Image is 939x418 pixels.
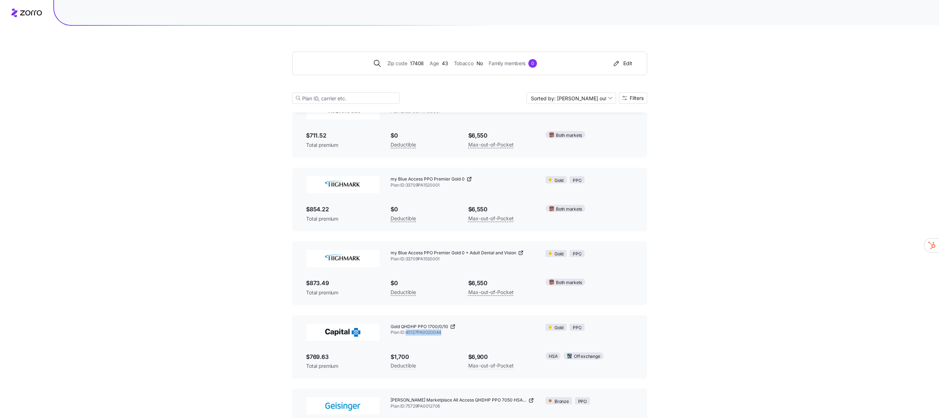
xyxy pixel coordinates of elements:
[391,140,416,149] span: Deductible
[306,215,379,222] span: Total premium
[549,353,557,360] span: HSA
[391,131,457,140] span: $0
[454,59,474,67] span: Tobacco
[391,214,416,223] span: Deductible
[556,132,582,139] span: Both markets
[468,352,534,361] span: $6,900
[306,352,379,361] span: $769.63
[306,362,379,370] span: Total premium
[612,60,633,67] div: Edit
[573,325,581,331] span: PPO
[391,330,534,336] span: Plan ID: 45127PA0020044
[410,59,424,67] span: 17408
[555,177,563,184] span: Gold
[468,288,514,297] span: Max-out-of-Pocket
[630,96,644,101] span: Filters
[609,58,635,69] button: Edit
[555,325,563,331] span: Gold
[391,288,416,297] span: Deductible
[391,182,534,188] span: Plan ID: 33709PA1520001
[306,289,379,296] span: Total premium
[468,140,514,149] span: Max-out-of-Pocket
[306,324,379,341] img: Capital BlueCross
[468,205,534,214] span: $6,550
[306,205,379,214] span: $854.22
[528,59,537,68] div: 0
[555,398,569,405] span: Bronze
[306,131,379,140] span: $711.52
[387,59,407,67] span: Zip code
[391,403,534,409] span: Plan ID: 75729PA0012706
[619,92,647,104] button: Filters
[578,398,587,405] span: PPO
[391,176,465,182] span: my Blue Access PPO Premier Gold 0
[391,279,457,288] span: $0
[391,250,517,256] span: my Blue Access PPO Premier Gold 0 + Adult Dental and Vision
[292,92,400,104] input: Plan ID, carrier etc.
[306,250,379,267] img: Highmark BlueCross BlueShield
[442,59,448,67] span: 43
[391,397,527,403] span: [PERSON_NAME] Marketplace All Access QHDHP PPO 7050 HSA Eligible
[391,205,457,214] span: $0
[468,214,514,223] span: Max-out-of-Pocket
[527,92,616,104] input: Sort by
[306,279,379,288] span: $873.49
[468,361,514,370] span: Max-out-of-Pocket
[476,59,483,67] span: No
[306,176,379,193] img: Highmark BlueCross BlueShield
[556,206,582,213] span: Both markets
[468,279,534,288] span: $6,550
[391,361,416,370] span: Deductible
[573,177,581,184] span: PPO
[306,141,379,149] span: Total premium
[574,353,600,360] span: Off exchange
[430,59,439,67] span: Age
[306,397,379,414] img: Geisinger
[489,59,526,67] span: Family members
[391,352,457,361] span: $1,700
[556,279,582,286] span: Both markets
[391,256,534,262] span: Plan ID: 33709PA1530001
[468,131,534,140] span: $6,550
[573,251,581,258] span: PPO
[555,251,563,258] span: Gold
[391,324,449,330] span: Gold QHDHP PPO 1700/0/10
